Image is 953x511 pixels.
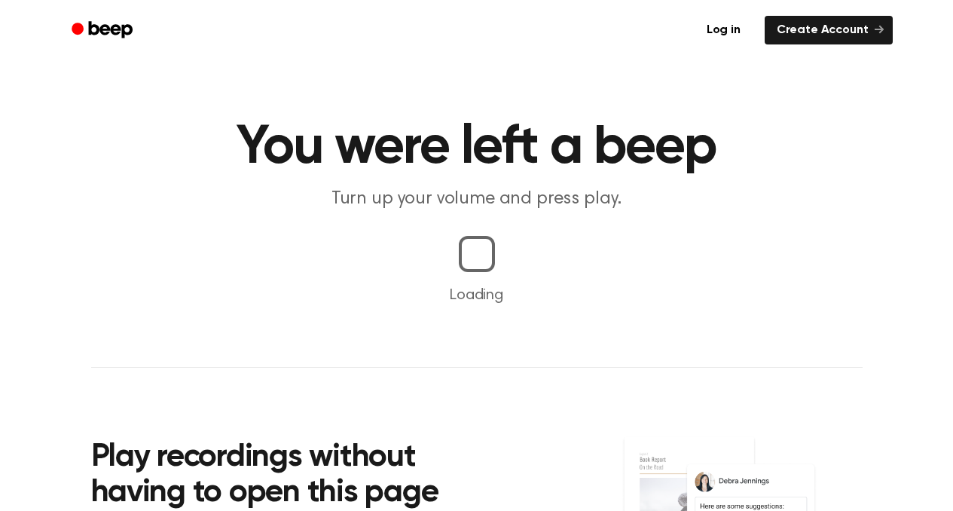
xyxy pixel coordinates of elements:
a: Create Account [765,16,893,44]
a: Log in [692,13,756,47]
p: Loading [18,284,935,307]
a: Beep [61,16,146,45]
p: Turn up your volume and press play. [188,187,766,212]
h1: You were left a beep [91,121,863,175]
